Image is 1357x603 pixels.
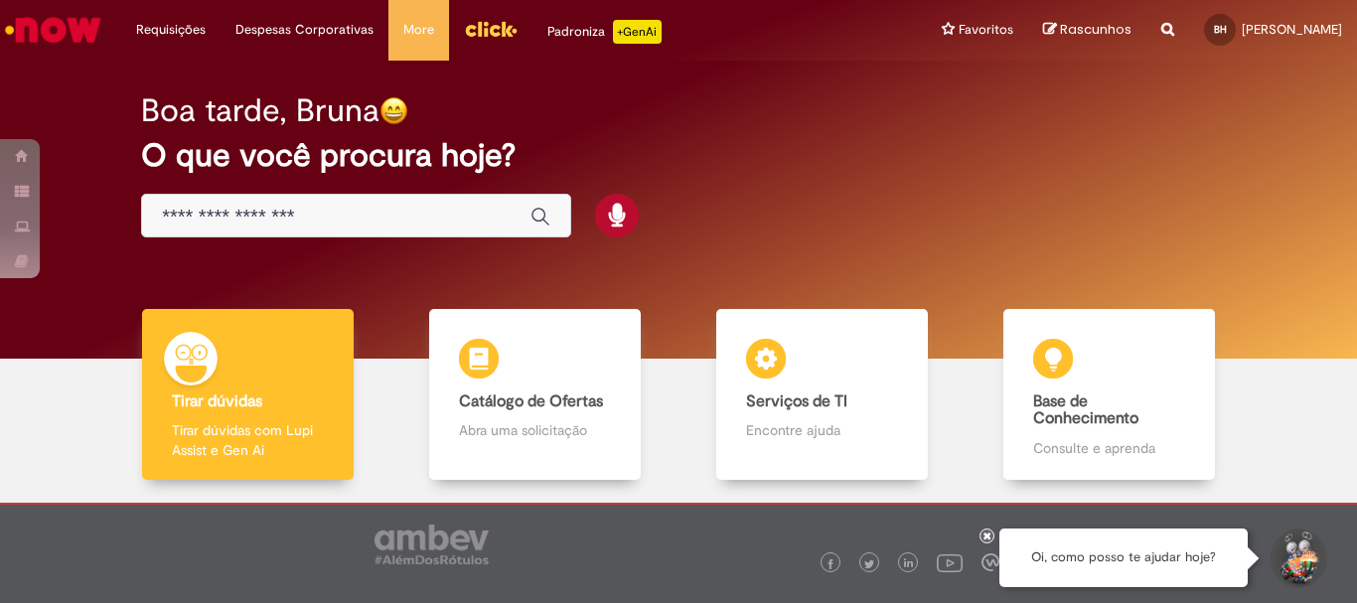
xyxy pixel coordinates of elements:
img: click_logo_yellow_360x200.png [464,14,518,44]
p: Tirar dúvidas com Lupi Assist e Gen Ai [172,420,323,460]
a: Tirar dúvidas Tirar dúvidas com Lupi Assist e Gen Ai [104,309,391,481]
h2: O que você procura hoje? [141,138,1216,173]
img: logo_footer_linkedin.png [904,558,914,570]
span: Despesas Corporativas [235,20,374,40]
b: Base de Conhecimento [1033,391,1138,429]
span: Rascunhos [1060,20,1131,39]
img: ServiceNow [2,10,104,50]
div: Oi, como posso te ajudar hoje? [999,528,1248,587]
b: Serviços de TI [746,391,847,411]
div: Padroniza [547,20,662,44]
b: Tirar dúvidas [172,391,262,411]
a: Base de Conhecimento Consulte e aprenda [966,309,1253,481]
span: [PERSON_NAME] [1242,21,1342,38]
span: BH [1214,23,1227,36]
span: Favoritos [959,20,1013,40]
img: logo_footer_twitter.png [864,559,874,569]
img: logo_footer_ambev_rotulo_gray.png [375,525,489,564]
img: happy-face.png [379,96,408,125]
a: Serviços de TI Encontre ajuda [678,309,966,481]
a: Catálogo de Ofertas Abra uma solicitação [391,309,678,481]
span: More [403,20,434,40]
img: logo_footer_facebook.png [826,559,835,569]
p: +GenAi [613,20,662,44]
b: Catálogo de Ofertas [459,391,603,411]
span: Requisições [136,20,206,40]
a: Rascunhos [1043,21,1131,40]
h2: Boa tarde, Bruna [141,93,379,128]
p: Abra uma solicitação [459,420,610,440]
img: logo_footer_youtube.png [937,549,963,575]
img: logo_footer_workplace.png [981,553,999,571]
button: Iniciar Conversa de Suporte [1268,528,1327,588]
p: Consulte e aprenda [1033,438,1184,458]
p: Encontre ajuda [746,420,897,440]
